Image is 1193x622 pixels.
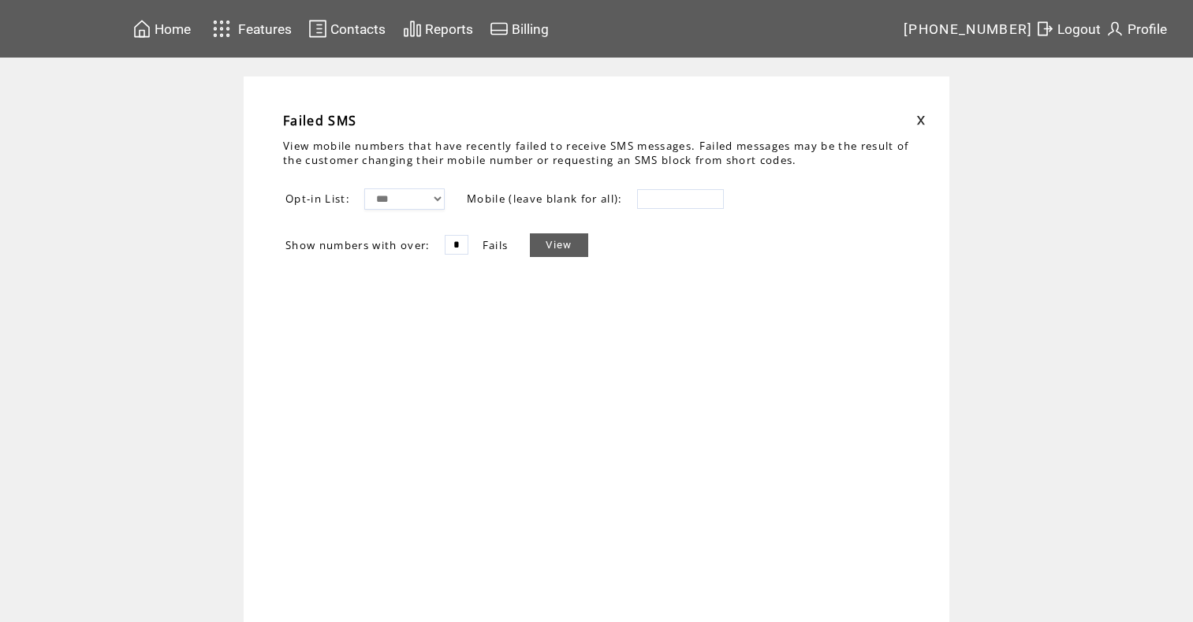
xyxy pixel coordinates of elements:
span: Reports [425,21,473,37]
img: chart.svg [403,19,422,39]
a: Reports [401,17,475,41]
span: Logout [1057,21,1101,37]
span: Show numbers with over: [285,238,431,252]
span: Profile [1128,21,1167,37]
span: View mobile numbers that have recently failed to receive SMS messages. Failed messages may be the... [283,139,909,167]
a: Logout [1033,17,1103,41]
span: Home [155,21,191,37]
img: profile.svg [1105,19,1124,39]
a: Profile [1103,17,1169,41]
span: Billing [512,21,549,37]
a: Features [206,13,295,44]
span: Mobile (leave blank for all): [467,192,623,206]
img: creidtcard.svg [490,19,509,39]
a: Contacts [306,17,388,41]
img: features.svg [208,16,236,42]
span: Failed SMS [283,112,356,129]
a: Billing [487,17,551,41]
img: home.svg [132,19,151,39]
img: contacts.svg [308,19,327,39]
span: Fails [483,238,509,252]
span: Opt-in List: [285,192,350,206]
a: View [530,233,587,257]
span: [PHONE_NUMBER] [904,21,1033,37]
img: exit.svg [1035,19,1054,39]
span: Features [238,21,292,37]
span: Contacts [330,21,386,37]
a: Home [130,17,193,41]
